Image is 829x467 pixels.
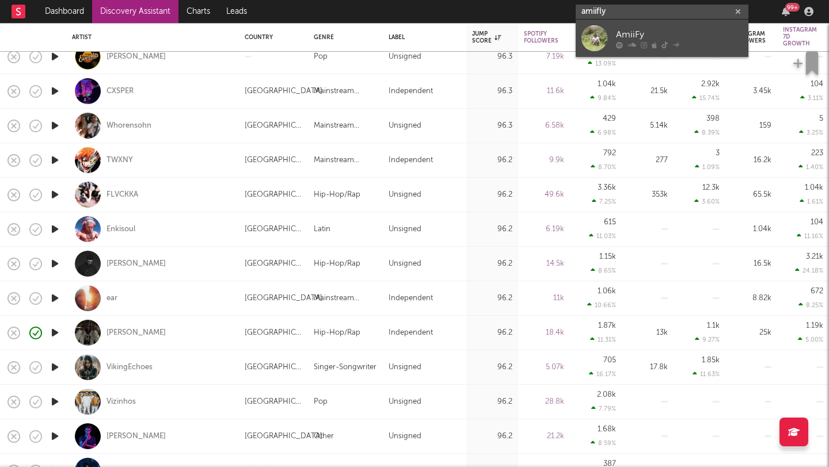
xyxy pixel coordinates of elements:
div: Hip-Hop/Rap [314,257,360,270]
div: 96.2 [472,291,512,305]
div: 3.25 % [799,129,823,136]
div: Instagram 7D Growth [783,26,817,47]
div: 3.45k [731,84,771,98]
div: 96.2 [472,429,512,443]
div: 96.2 [472,153,512,167]
div: Mainstream Electronic [314,153,377,167]
div: [GEOGRAPHIC_DATA] [245,118,302,132]
div: 1.87k [598,322,616,330]
div: 16.2k [731,153,771,167]
div: 8.25 % [798,301,823,309]
div: 16.17 % [589,370,616,378]
div: 3.60 % [694,198,720,205]
div: 6.58k [524,118,564,132]
div: Enkisoul [107,224,135,234]
div: 2.08k [597,391,616,399]
div: Mainstream Electronic [314,84,377,98]
div: [GEOGRAPHIC_DATA] [245,429,322,443]
div: CXSPER [107,86,134,96]
div: 21.2k [524,429,564,443]
div: 6.19k [524,222,564,236]
div: 96.3 [472,118,512,132]
div: 96.2 [472,187,512,201]
div: 8.82k [731,291,771,305]
div: 277 [628,153,668,167]
div: Unsigned [389,360,421,374]
div: 2.92k [701,81,720,88]
div: 1.40 % [798,163,823,171]
div: 1.85k [702,357,720,364]
div: AmiiFy [616,28,743,41]
div: 223 [811,150,823,157]
div: 1.19k [806,322,823,330]
div: 14.5k [524,257,564,270]
div: [GEOGRAPHIC_DATA] [245,291,322,305]
div: Pop [314,49,328,63]
div: [GEOGRAPHIC_DATA] [245,326,302,339]
div: 96.3 [472,49,512,63]
div: 1.15k [599,253,616,261]
div: 1.09 % [695,163,720,171]
div: 7.79 % [591,405,616,412]
div: Unsigned [389,429,421,443]
div: 16.5k [731,257,771,270]
div: Hip-Hop/Rap [314,187,360,201]
div: Singer-Songwriter [314,360,377,374]
div: Unsigned [389,222,421,236]
div: 3.11 % [800,94,823,102]
div: 10.66 % [587,301,616,309]
div: 429 [603,115,616,123]
div: Hip-Hop/Rap [314,326,360,339]
div: Artist [72,34,227,41]
div: 99 + [785,3,800,12]
a: FLVCKKA [107,189,138,200]
div: 9.84 % [590,94,616,102]
div: [PERSON_NAME] [107,51,166,62]
div: 11.03 % [589,232,616,240]
div: 11k [524,291,564,305]
a: Whorensohn [107,120,151,131]
div: 1.1k [707,322,720,330]
a: VikingEchoes [107,362,153,372]
div: [PERSON_NAME] [107,327,166,338]
div: 104 [811,219,823,226]
a: [PERSON_NAME] [107,431,166,441]
div: 7.19k [524,49,564,63]
div: Pop [314,395,328,408]
div: 11.63 % [693,370,720,378]
div: 24.18 % [795,267,823,274]
div: 25k [731,326,771,339]
div: 104 [811,81,823,88]
div: 5.00 % [798,336,823,343]
div: Other [314,429,334,443]
div: 3.21k [806,253,823,261]
div: 1.04k [805,184,823,192]
div: 96.2 [472,257,512,270]
div: 13k [628,326,668,339]
div: 353k [628,187,668,201]
div: ear [107,293,117,303]
div: Independent [389,291,433,305]
div: Independent [389,153,433,167]
div: 159 [731,118,771,132]
div: 3 [716,150,720,157]
div: 96.2 [472,222,512,236]
div: [GEOGRAPHIC_DATA] [245,395,302,408]
div: 672 [811,288,823,295]
div: 6.98 % [590,129,616,136]
div: [GEOGRAPHIC_DATA] [245,222,302,236]
div: Independent [389,84,433,98]
div: 9.27 % [695,336,720,343]
input: Search for artists [576,5,748,19]
div: Genre [314,34,371,41]
div: Unsigned [389,395,421,408]
div: 11.6k [524,84,564,98]
div: [GEOGRAPHIC_DATA] [245,153,302,167]
div: 705 [603,357,616,364]
div: 96.2 [472,326,512,339]
div: 11.31 % [590,336,616,343]
div: Unsigned [389,257,421,270]
div: 1.61 % [800,198,823,205]
div: Unsigned [389,118,421,132]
